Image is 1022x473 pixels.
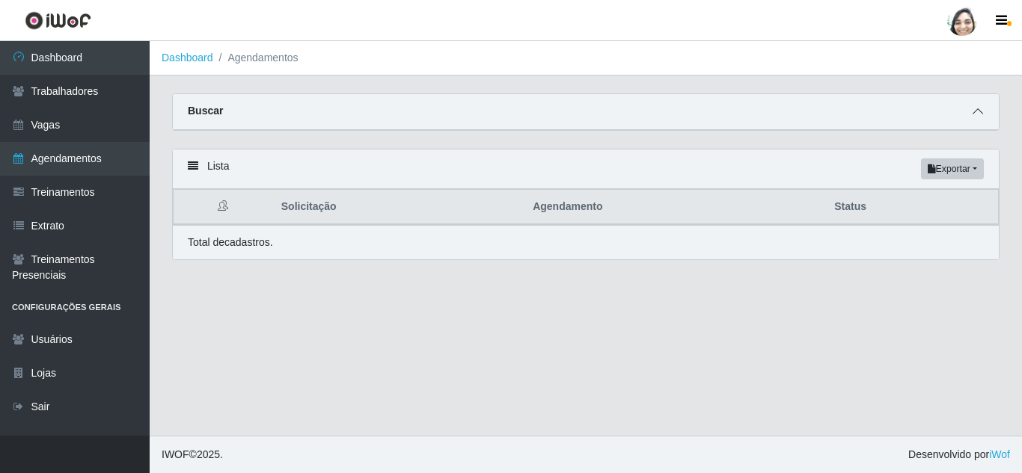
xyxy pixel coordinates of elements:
th: Status [825,190,998,225]
span: © 2025 . [162,447,223,463]
span: IWOF [162,448,189,460]
div: Lista [173,149,999,189]
li: Agendamentos [213,50,299,66]
img: CoreUI Logo [25,11,91,30]
a: Dashboard [162,52,213,64]
a: iWof [989,448,1010,460]
span: Desenvolvido por [908,447,1010,463]
p: Total de cadastros. [188,235,273,250]
button: Exportar [921,158,984,179]
nav: breadcrumb [150,41,1022,75]
th: Agendamento [524,190,825,225]
th: Solicitação [272,190,524,225]
strong: Buscar [188,105,223,117]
